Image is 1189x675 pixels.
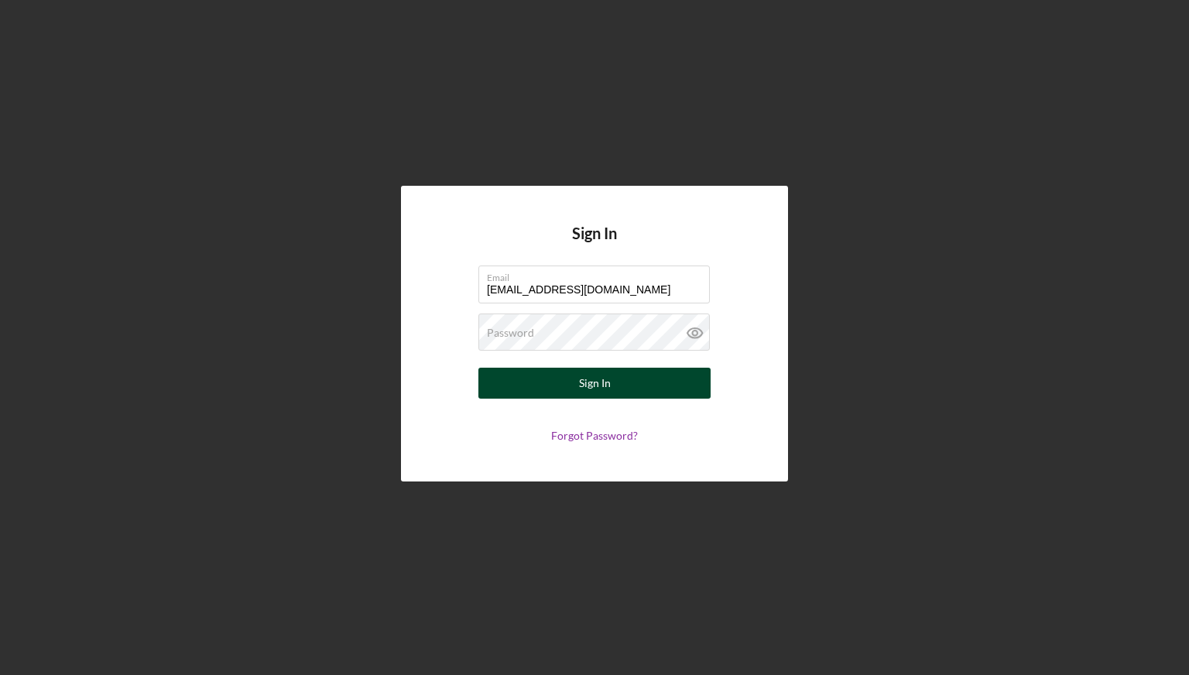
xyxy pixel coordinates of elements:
[487,266,710,283] label: Email
[478,368,711,399] button: Sign In
[579,368,611,399] div: Sign In
[551,429,638,442] a: Forgot Password?
[487,327,534,339] label: Password
[572,224,617,266] h4: Sign In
